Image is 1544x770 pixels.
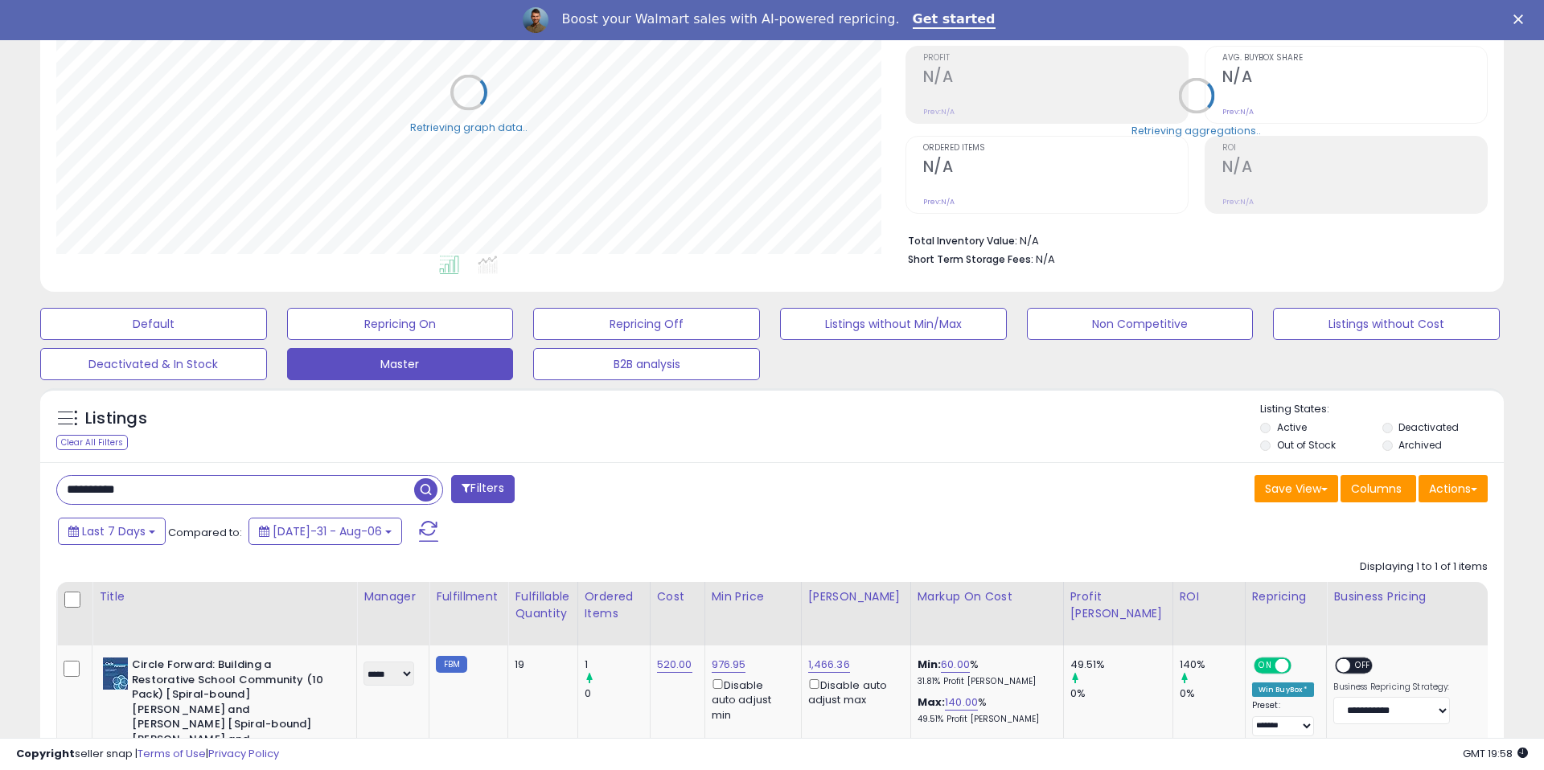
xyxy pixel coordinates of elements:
label: Active [1277,420,1307,434]
div: Disable auto adjust min [712,676,789,723]
img: 21rGWWqvIbL._SL40_.jpg [103,657,128,690]
div: 140% [1180,657,1245,672]
button: Non Competitive [1027,308,1254,340]
div: Ordered Items [585,588,643,622]
div: % [918,695,1051,725]
div: 1 [585,657,650,672]
p: 49.51% Profit [PERSON_NAME] [918,714,1051,725]
a: Get started [913,11,996,29]
div: 0% [1070,686,1172,701]
a: 60.00 [941,657,970,673]
div: Preset: [1252,700,1315,736]
div: 0% [1180,686,1245,701]
span: 2025-08-14 19:58 GMT [1463,746,1528,761]
strong: Copyright [16,746,75,761]
div: Boost your Walmart sales with AI-powered repricing. [561,11,899,27]
div: Repricing [1252,588,1320,605]
div: 0 [585,686,650,701]
span: Columns [1351,481,1402,497]
div: Retrieving aggregations.. [1131,123,1261,137]
a: 520.00 [657,657,692,673]
div: Clear All Filters [56,435,128,450]
div: Displaying 1 to 1 of 1 items [1360,559,1488,575]
div: Fulfillment [436,588,501,605]
a: 1,466.36 [808,657,850,673]
button: Repricing On [287,308,514,340]
div: % [918,657,1051,687]
div: Min Price [712,588,795,605]
div: 19 [515,657,565,672]
b: Circle Forward: Building a Restorative School Community (10 Pack) [Spiral-bound] [PERSON_NAME] an... [132,657,327,766]
button: Deactivated & In Stock [40,348,267,380]
div: Cost [657,588,698,605]
button: Last 7 Days [58,518,166,545]
label: Deactivated [1398,420,1459,434]
div: Profit [PERSON_NAME] [1070,588,1166,622]
div: Retrieving graph data.. [410,120,528,134]
span: [DATE]-31 - Aug-06 [273,523,382,539]
button: Listings without Min/Max [780,308,1007,340]
button: Listings without Cost [1273,308,1500,340]
p: 31.81% Profit [PERSON_NAME] [918,676,1051,687]
button: Actions [1419,475,1488,502]
button: Filters [451,475,514,503]
div: seller snap | | [16,747,279,762]
div: Win BuyBox * [1252,682,1315,697]
button: Repricing Off [533,308,760,340]
b: Min: [918,657,942,672]
a: 976.95 [712,657,746,673]
button: Columns [1341,475,1416,502]
div: Fulfillable Quantity [515,588,570,622]
label: Out of Stock [1277,438,1336,452]
a: Privacy Policy [208,746,279,761]
div: Business Pricing [1333,588,1497,605]
span: Compared to: [168,525,242,540]
button: Master [287,348,514,380]
span: Last 7 Days [82,523,146,539]
small: FBM [436,656,467,673]
th: CSV column name: cust_attr_1_Manager [357,582,429,645]
div: ROI [1180,588,1238,605]
div: Markup on Cost [918,588,1057,605]
button: Save View [1254,475,1338,502]
label: Business Repricing Strategy: [1333,682,1450,693]
a: 140.00 [945,694,978,711]
div: 49.51% [1070,657,1172,672]
button: Default [40,308,267,340]
b: Max: [918,694,946,710]
img: Profile image for Adrian [523,7,548,33]
button: B2B analysis [533,348,760,380]
label: Archived [1398,438,1442,452]
div: Manager [363,588,422,605]
div: Disable auto adjust max [808,676,898,707]
th: The percentage added to the cost of goods (COGS) that forms the calculator for Min & Max prices. [910,582,1063,645]
button: [DATE]-31 - Aug-06 [248,518,402,545]
div: Close [1513,14,1530,24]
span: OFF [1288,659,1314,673]
h5: Listings [85,408,147,430]
a: Terms of Use [138,746,206,761]
div: [PERSON_NAME] [808,588,904,605]
span: OFF [1351,659,1377,673]
p: Listing States: [1260,402,1503,417]
span: ON [1255,659,1275,673]
div: Title [99,588,350,605]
